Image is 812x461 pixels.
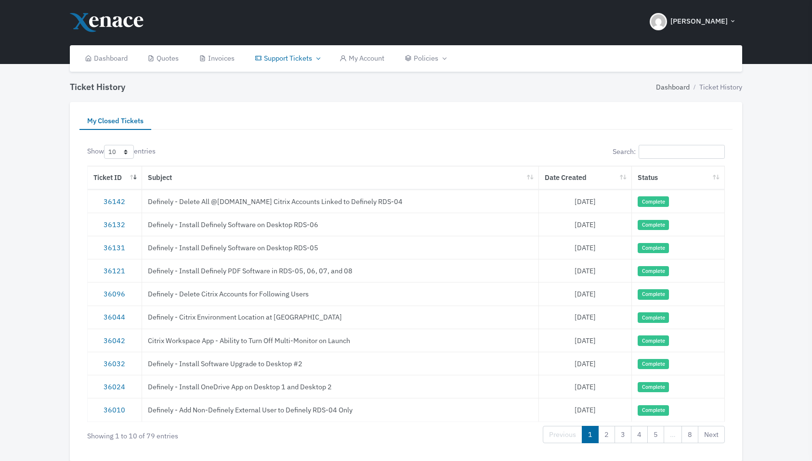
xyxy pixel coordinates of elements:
a: 36024 [104,382,125,391]
td: [DATE] [539,259,632,282]
a: 36131 [104,243,125,252]
a: Invoices [189,45,245,72]
a: 36010 [104,405,125,414]
li: Ticket History [690,82,742,92]
td: [DATE] [539,190,632,213]
span: Complete [638,359,669,370]
span: Complete [638,266,669,277]
th: Status: activate to sort column ascending [632,166,725,190]
td: [DATE] [539,306,632,329]
a: Next [698,426,725,443]
span: Complete [638,382,669,393]
td: Definely - Install OneDrive App on Desktop 1 and Desktop 2 [142,375,539,398]
a: 36032 [104,359,125,368]
span: Complete [638,335,669,346]
span: My Closed Tickets [87,116,144,125]
a: Support Tickets [245,45,329,72]
div: Showing 1 to 10 of 79 entries [87,425,348,441]
span: Complete [638,220,669,230]
a: Quotes [138,45,189,72]
td: Definely - Add Non-Definely External User to Definely RDS-04 Only [142,398,539,421]
td: Definely - Install Definely Software on Desktop RDS-05 [142,236,539,259]
a: 8 [681,426,698,443]
td: Definely - Delete Citrix Accounts for Following Users [142,282,539,305]
td: Definely - Delete All @[DOMAIN_NAME] Citrix Accounts Linked to Definely RDS-04 [142,190,539,213]
a: My Account [329,45,394,72]
label: Show entries [87,145,156,159]
a: Policies [394,45,456,72]
th: Subject: activate to sort column ascending [142,166,539,190]
a: 36121 [104,266,125,275]
th: Ticket ID: activate to sort column ascending [88,166,142,190]
td: [DATE] [539,398,632,421]
span: Complete [638,196,669,207]
button: [PERSON_NAME] [644,5,742,38]
td: Definely - Install Definely PDF Software in RDS-05, 06, 07, and 08 [142,259,539,282]
td: [DATE] [539,329,632,352]
th: Date Created: activate to sort column ascending [539,166,632,190]
td: Definely - Install Software Upgrade to Desktop #2 [142,352,539,375]
td: [DATE] [539,282,632,305]
td: [DATE] [539,375,632,398]
td: Definely - Citrix Environment Location at [GEOGRAPHIC_DATA] [142,306,539,329]
a: 3 [615,426,631,443]
td: [DATE] [539,236,632,259]
select: Showentries [104,145,134,159]
a: Dashboard [656,82,690,92]
td: [DATE] [539,213,632,236]
label: Search: [613,145,725,159]
span: Complete [638,312,669,323]
span: Complete [638,289,669,300]
a: 5 [647,426,664,443]
span: Complete [638,243,669,254]
td: Definely - Install Definely Software on Desktop RDS-06 [142,213,539,236]
a: 36042 [104,336,125,345]
a: 36096 [104,289,125,298]
a: 1 [582,426,599,443]
td: Citrix Workspace App - Ability to Turn Off Multi-Monitor on Launch [142,329,539,352]
a: 36044 [104,312,125,321]
input: Search: [639,145,725,159]
h4: Ticket History [70,82,125,92]
a: 4 [631,426,648,443]
span: Complete [638,405,669,416]
span: [PERSON_NAME] [670,16,728,27]
img: Header Avatar [650,13,667,30]
td: [DATE] [539,352,632,375]
a: 36132 [104,220,125,229]
a: 36142 [104,197,125,206]
a: Dashboard [75,45,138,72]
a: 2 [598,426,615,443]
